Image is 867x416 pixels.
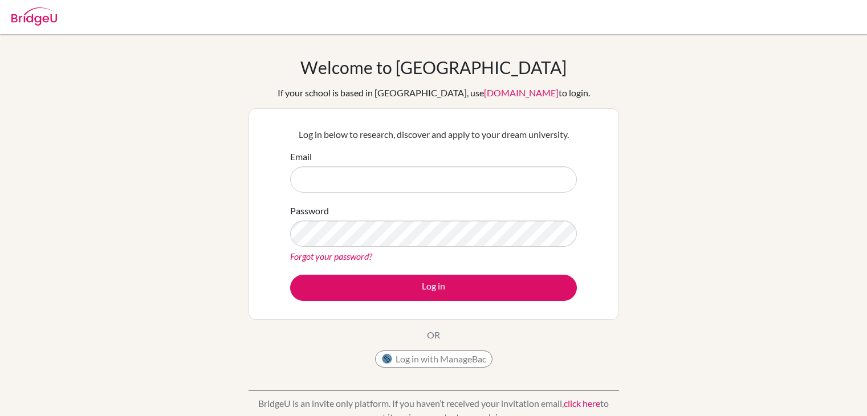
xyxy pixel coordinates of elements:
[564,398,600,409] a: click here
[11,7,57,26] img: Bridge-U
[290,251,372,262] a: Forgot your password?
[300,57,567,78] h1: Welcome to [GEOGRAPHIC_DATA]
[427,328,440,342] p: OR
[290,275,577,301] button: Log in
[290,128,577,141] p: Log in below to research, discover and apply to your dream university.
[484,87,559,98] a: [DOMAIN_NAME]
[375,350,492,368] button: Log in with ManageBac
[278,86,590,100] div: If your school is based in [GEOGRAPHIC_DATA], use to login.
[290,150,312,164] label: Email
[290,204,329,218] label: Password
